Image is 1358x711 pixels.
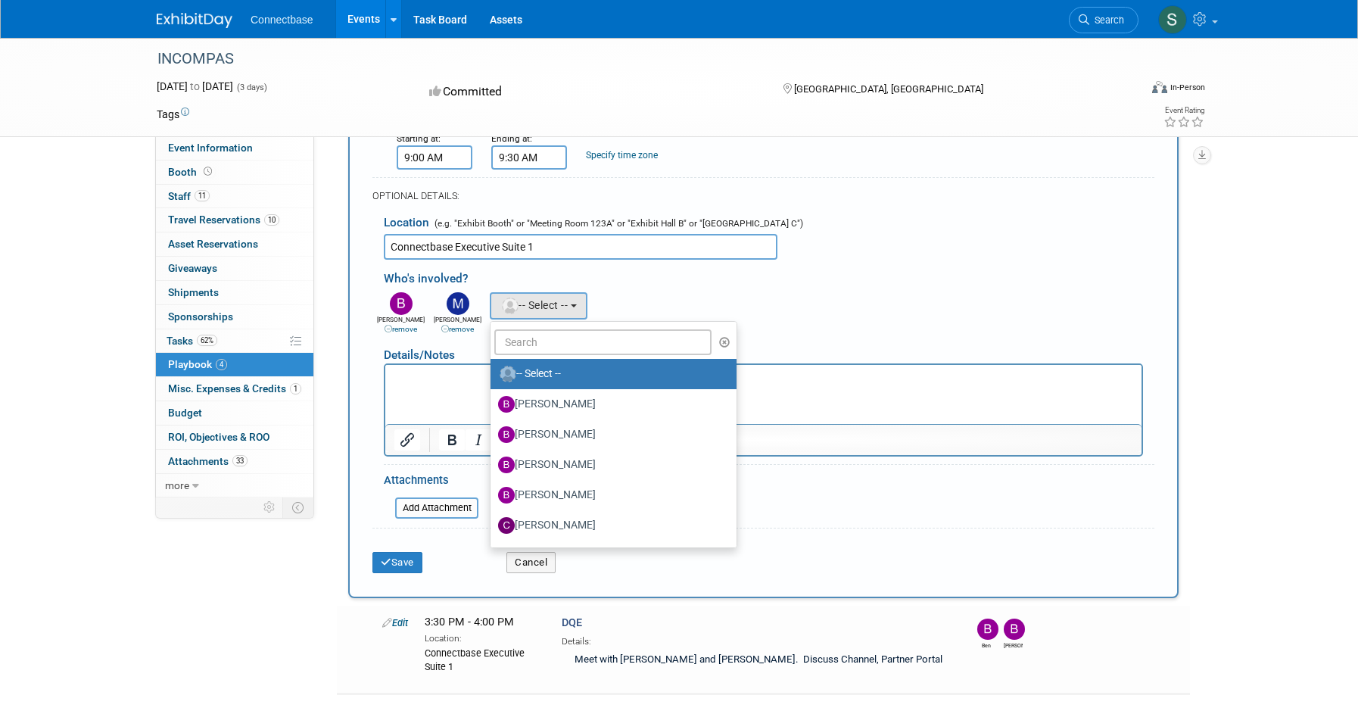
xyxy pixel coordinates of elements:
[168,262,217,274] span: Giveaways
[168,358,227,370] span: Playbook
[491,133,532,144] small: Ending at:
[156,161,313,184] a: Booth
[498,544,721,568] label: [PERSON_NAME]
[168,431,269,443] span: ROI, Objectives & ROO
[1152,81,1167,93] img: Format-Inperson.png
[498,396,515,413] img: B.jpg
[165,479,189,491] span: more
[498,453,721,477] label: [PERSON_NAME]
[168,455,248,467] span: Attachments
[977,640,996,650] div: Ben Edmond
[498,426,515,443] img: B.jpg
[156,353,313,376] a: Playbook4
[156,136,313,160] a: Event Information
[168,166,215,178] span: Booth
[562,648,951,673] div: Meet with [PERSON_NAME] and [PERSON_NAME]. Discuss Channel, Partner Portal
[384,472,478,492] div: Attachments
[157,13,232,28] img: ExhibitDay
[168,238,258,250] span: Asset Reservations
[283,497,314,517] td: Toggle Event Tabs
[168,407,202,419] span: Budget
[586,150,658,161] a: Specify time zone
[197,335,217,346] span: 62%
[195,190,210,201] span: 11
[156,232,313,256] a: Asset Reservations
[500,366,516,382] img: Unassigned-User-Icon.png
[188,80,202,92] span: to
[397,145,472,170] input: Start Time
[372,552,422,573] button: Save
[372,189,1154,203] div: OPTIONAL DETAILS:
[433,315,482,335] div: [PERSON_NAME]
[1158,5,1187,34] img: Stephanie Bird
[1004,619,1025,640] img: Brian Maggiacomo
[384,264,1154,288] div: Who's involved?
[494,329,712,355] input: Search
[385,365,1142,424] iframe: Rich Text Area
[441,325,474,333] a: remove
[156,185,313,208] a: Staff11
[490,292,587,320] button: -- Select --
[156,377,313,401] a: Misc. Expenses & Credits1
[156,329,313,353] a: Tasks62%
[562,631,951,648] div: Details:
[156,450,313,473] a: Attachments33
[498,457,515,473] img: B.jpg
[384,216,429,229] span: Location
[394,429,420,451] button: Insert/edit link
[447,292,469,315] img: M.jpg
[168,190,210,202] span: Staff
[376,315,425,335] div: [PERSON_NAME]
[425,616,514,628] span: 3:30 PM - 4:00 PM
[498,362,721,386] label: -- Select --
[425,630,539,645] div: Location:
[152,45,1116,73] div: INCOMPAS
[382,617,408,628] a: Edit
[439,429,465,451] button: Bold
[385,325,417,333] a: remove
[216,359,227,370] span: 4
[257,497,283,517] td: Personalize Event Tab Strip
[498,423,721,447] label: [PERSON_NAME]
[498,392,721,416] label: [PERSON_NAME]
[251,14,313,26] span: Connectbase
[491,145,567,170] input: End Time
[156,426,313,449] a: ROI, Objectives & ROO
[156,474,313,497] a: more
[562,616,582,629] span: DQE
[156,281,313,304] a: Shipments
[466,429,491,451] button: Italic
[156,401,313,425] a: Budget
[384,335,1143,363] div: Details/Notes
[168,286,219,298] span: Shipments
[1163,107,1204,114] div: Event Rating
[157,107,189,122] td: Tags
[500,299,568,311] span: -- Select --
[498,517,515,534] img: C.jpg
[390,292,413,315] img: B.jpg
[1170,82,1205,93] div: In-Person
[794,83,983,95] span: [GEOGRAPHIC_DATA], [GEOGRAPHIC_DATA]
[156,208,313,232] a: Travel Reservations10
[232,455,248,466] span: 33
[431,218,803,229] span: (e.g. "Exhibit Booth" or "Meeting Room 123A" or "Exhibit Hall B" or "[GEOGRAPHIC_DATA] C")
[235,83,267,92] span: (3 days)
[157,80,233,92] span: [DATE] [DATE]
[425,645,539,674] div: Connectbase Executive Suite 1
[168,310,233,323] span: Sponsorships
[168,382,301,394] span: Misc. Expenses & Credits
[156,257,313,280] a: Giveaways
[1049,79,1205,101] div: Event Format
[168,142,253,154] span: Event Information
[264,214,279,226] span: 10
[498,483,721,507] label: [PERSON_NAME]
[498,487,515,504] img: B.jpg
[977,619,998,640] img: Ben Edmond
[498,513,721,538] label: [PERSON_NAME]
[1004,640,1023,650] div: Brian Maggiacomo
[1069,7,1138,33] a: Search
[506,552,556,573] button: Cancel
[425,79,759,105] div: Committed
[201,166,215,177] span: Booth not reserved yet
